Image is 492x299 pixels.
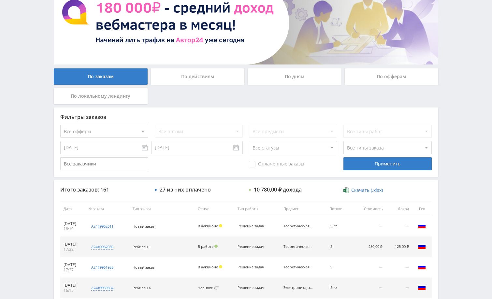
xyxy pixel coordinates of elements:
[418,283,426,291] img: rus.png
[418,222,426,230] img: rus.png
[354,216,386,237] td: —
[91,285,113,291] div: a24#9959504
[343,187,349,193] img: xlsx
[60,157,148,170] input: Все заказчики
[354,202,386,216] th: Стоимость
[254,187,302,192] div: 10 780,00 ₽ дохода
[133,285,151,290] span: Ребиллы 6
[60,114,432,120] div: Фильтры заказов
[238,224,267,228] div: Решение задач
[386,216,412,237] td: —
[133,224,154,229] span: Новый заказ
[198,286,220,290] div: Черновик
[64,221,82,226] div: [DATE]
[151,68,245,85] div: По действиям
[198,223,218,228] span: В аукционе
[354,237,386,257] td: 250,00 ₽
[64,262,82,267] div: [DATE]
[386,257,412,278] td: —
[219,265,222,268] span: Холд
[133,244,151,249] span: Ребиллы 1
[91,265,113,270] div: a24#9961935
[386,278,412,298] td: —
[249,161,304,167] span: Оплаченные заказы
[238,245,267,249] div: Решение задач
[198,264,218,269] span: В аукционе
[60,187,148,192] div: Итого заказов: 161
[354,278,386,298] td: —
[238,286,267,290] div: Решение задач
[280,202,326,216] th: Предмет
[412,202,432,216] th: Гео
[418,242,426,250] img: rus.png
[329,224,351,228] div: IS-rz
[133,265,154,270] span: Новый заказ
[386,237,412,257] td: 125,00 ₽
[64,226,82,232] div: 18:10
[345,68,439,85] div: По офферам
[85,202,129,216] th: № заказа
[343,157,431,170] div: Применить
[248,68,341,85] div: По дням
[329,265,351,269] div: iS
[219,224,222,227] span: Холд
[91,244,113,249] div: a24#9962030
[60,202,85,216] th: Дата
[54,88,148,104] div: По локальному лендингу
[64,242,82,247] div: [DATE]
[64,267,82,273] div: 17:27
[160,187,211,192] div: 27 из них оплачено
[129,202,195,216] th: Тип заказа
[283,224,313,228] div: Теоретическая механика
[354,257,386,278] td: —
[64,283,82,288] div: [DATE]
[351,188,383,193] span: Скачать (.xlsx)
[343,187,383,193] a: Скачать (.xlsx)
[283,265,313,269] div: Теоретическая механика
[283,286,313,290] div: Электроника, электротехника, радиотехника
[326,202,354,216] th: Потоки
[329,286,351,290] div: IS-rz
[54,68,148,85] div: По заказам
[198,244,213,249] span: В работе
[64,288,82,293] div: 16:15
[418,263,426,271] img: rus.png
[91,224,113,229] div: a24#9962611
[238,265,267,269] div: Решение задач
[386,202,412,216] th: Доход
[329,245,351,249] div: iS
[214,245,218,248] span: Подтвержден
[234,202,280,216] th: Тип работы
[64,247,82,252] div: 17:32
[283,245,313,249] div: Теоретическая механика
[195,202,234,216] th: Статус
